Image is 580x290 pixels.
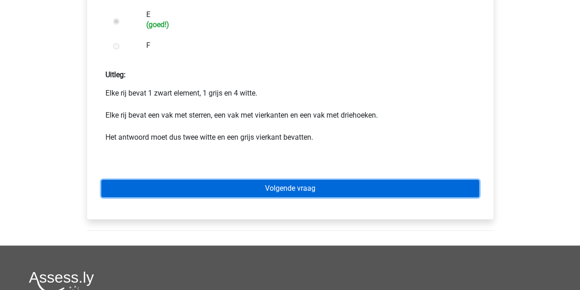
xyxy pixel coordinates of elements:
[146,20,464,29] h6: (goed!)
[146,40,464,51] label: F
[101,180,479,197] a: Volgende vraag
[105,88,475,154] p: Elke rij bevat 1 zwart element, 1 grijs en 4 witte. Elke rij bevat een vak met sterren, een vak m...
[105,70,126,79] strong: Uitleg:
[146,9,464,29] label: E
